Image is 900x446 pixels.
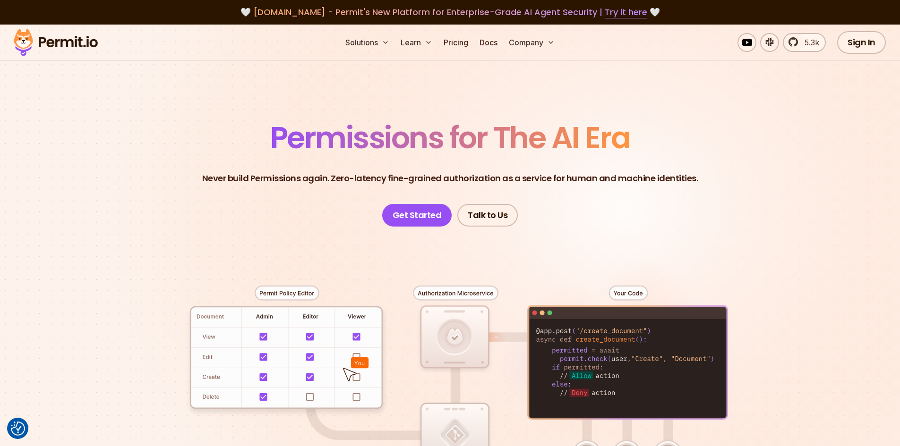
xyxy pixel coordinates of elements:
[342,33,393,52] button: Solutions
[270,117,630,159] span: Permissions for The AI Era
[783,33,826,52] a: 5.3k
[440,33,472,52] a: Pricing
[382,204,452,227] a: Get Started
[11,421,25,436] button: Consent Preferences
[253,6,647,18] span: [DOMAIN_NAME] - Permit's New Platform for Enterprise-Grade AI Agent Security |
[397,33,436,52] button: Learn
[476,33,501,52] a: Docs
[23,6,877,19] div: 🤍 🤍
[837,31,886,54] a: Sign In
[457,204,518,227] a: Talk to Us
[505,33,558,52] button: Company
[9,26,102,59] img: Permit logo
[11,421,25,436] img: Revisit consent button
[202,172,698,185] p: Never build Permissions again. Zero-latency fine-grained authorization as a service for human and...
[605,6,647,18] a: Try it here
[799,37,819,48] span: 5.3k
